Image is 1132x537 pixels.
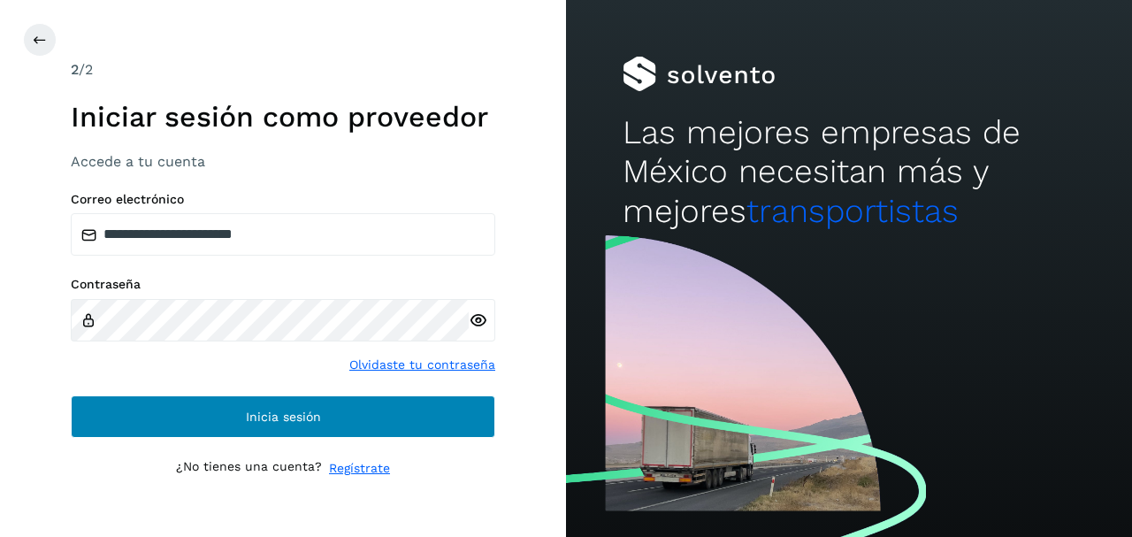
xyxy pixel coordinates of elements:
h2: Las mejores empresas de México necesitan más y mejores [623,113,1075,231]
h3: Accede a tu cuenta [71,153,495,170]
span: 2 [71,61,79,78]
span: Inicia sesión [246,410,321,423]
span: transportistas [746,192,959,230]
div: /2 [71,59,495,81]
label: Contraseña [71,277,495,292]
button: Inicia sesión [71,395,495,438]
h1: Iniciar sesión como proveedor [71,100,495,134]
a: Regístrate [329,459,390,478]
p: ¿No tienes una cuenta? [176,459,322,478]
a: Olvidaste tu contraseña [349,356,495,374]
label: Correo electrónico [71,192,495,207]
